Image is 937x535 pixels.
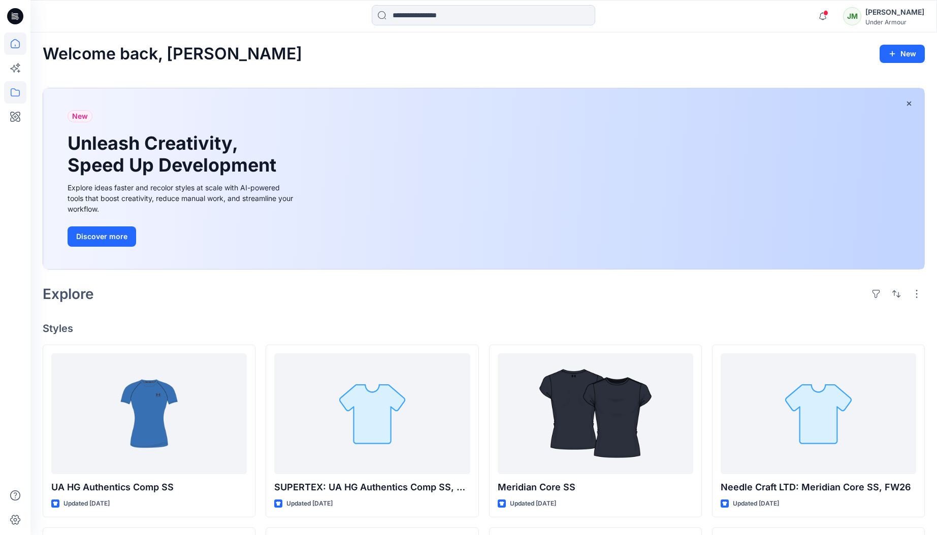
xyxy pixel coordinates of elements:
[510,498,556,509] p: Updated [DATE]
[51,353,247,474] a: UA HG Authentics Comp SS
[68,132,281,176] h1: Unleash Creativity, Speed Up Development
[68,182,296,214] div: Explore ideas faster and recolor styles at scale with AI-powered tools that boost creativity, red...
[733,498,779,509] p: Updated [DATE]
[63,498,110,509] p: Updated [DATE]
[274,353,470,474] a: SUPERTEX: UA HG Authentics Comp SS, FW26
[498,480,693,494] p: Meridian Core SS
[721,480,916,494] p: Needle Craft LTD: Meridian Core SS, FW26
[51,480,247,494] p: UA HG Authentics Comp SS
[68,226,136,247] button: Discover more
[498,353,693,474] a: Meridian Core SS
[865,18,924,26] div: Under Armour
[286,498,333,509] p: Updated [DATE]
[43,286,94,302] h2: Explore
[274,480,470,494] p: SUPERTEX: UA HG Authentics Comp SS, FW26
[43,45,302,63] h2: Welcome back, [PERSON_NAME]
[865,6,924,18] div: [PERSON_NAME]
[68,226,296,247] a: Discover more
[721,353,916,474] a: Needle Craft LTD: Meridian Core SS, FW26
[43,322,925,335] h4: Styles
[72,110,88,122] span: New
[880,45,925,63] button: New
[843,7,861,25] div: JM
